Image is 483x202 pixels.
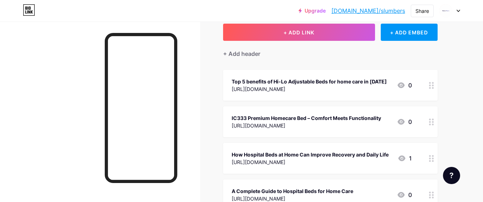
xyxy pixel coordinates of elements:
[381,24,438,41] div: + ADD EMBED
[223,24,375,41] button: + ADD LINK
[299,8,326,14] a: Upgrade
[439,4,453,18] img: Slumber Source
[232,114,381,122] div: IC333 Premium Homecare Bed – Comfort Meets Functionality
[232,78,387,85] div: Top 5 benefits of Hi-Lo Adjustable Beds for home care in [DATE]
[232,122,381,129] div: [URL][DOMAIN_NAME]
[397,81,412,90] div: 0
[397,117,412,126] div: 0
[331,6,405,15] a: [DOMAIN_NAME]/slumbers
[223,49,260,58] div: + Add header
[415,7,429,15] div: Share
[284,29,314,35] span: + ADD LINK
[397,191,412,199] div: 0
[232,187,353,195] div: A Complete Guide to Hospital Beds for Home Care
[232,158,389,166] div: [URL][DOMAIN_NAME]
[232,85,387,93] div: [URL][DOMAIN_NAME]
[398,154,412,163] div: 1
[232,151,389,158] div: How Hospital Beds at Home Can Improve Recovery and Daily Life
